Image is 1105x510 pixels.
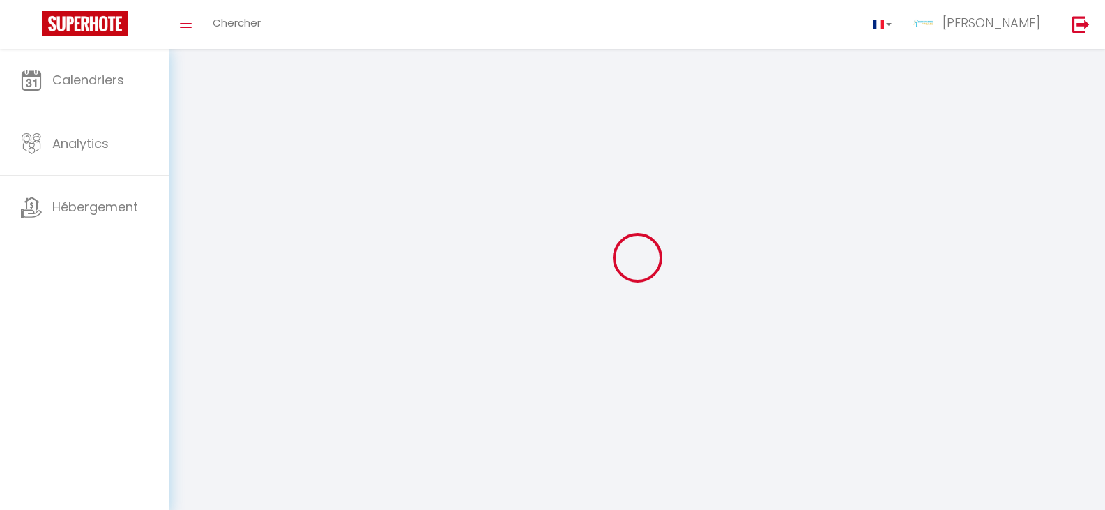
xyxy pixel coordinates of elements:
span: Hébergement [52,198,138,216]
span: Calendriers [52,71,124,89]
img: Super Booking [42,11,128,36]
span: [PERSON_NAME] [943,14,1040,31]
img: logout [1072,15,1090,33]
span: Analytics [52,135,109,152]
iframe: Chat [1046,447,1095,500]
img: ... [913,13,933,33]
span: Chercher [213,15,261,30]
button: Ouvrir le widget de chat LiveChat [11,6,53,47]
